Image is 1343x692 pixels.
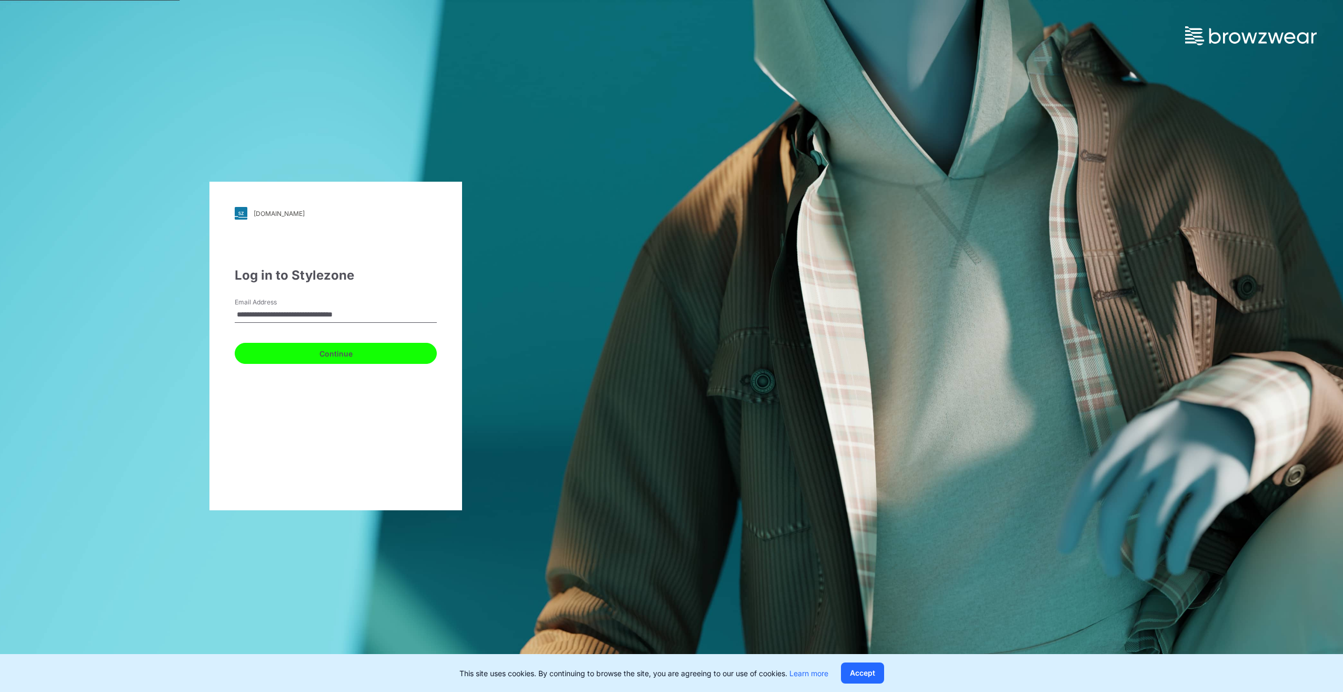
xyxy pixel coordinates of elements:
p: This site uses cookies. By continuing to browse the site, you are agreeing to our use of cookies. [459,668,828,679]
a: Learn more [789,669,828,678]
img: svg+xml;base64,PHN2ZyB3aWR0aD0iMjgiIGhlaWdodD0iMjgiIHZpZXdCb3g9IjAgMCAyOCAyOCIgZmlsbD0ibm9uZSIgeG... [235,207,247,220]
label: Email Address [235,298,308,307]
div: [DOMAIN_NAME] [254,210,305,218]
button: Continue [235,343,437,364]
button: Accept [841,663,884,684]
img: browzwear-logo.73288ffb.svg [1185,26,1317,45]
div: Log in to Stylezone [235,266,437,285]
a: [DOMAIN_NAME] [235,207,437,220]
